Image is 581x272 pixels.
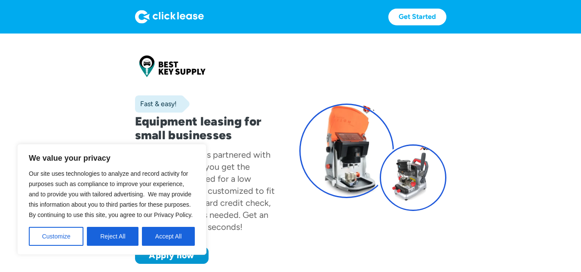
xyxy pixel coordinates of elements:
button: Customize [29,227,83,246]
a: Apply now [135,247,209,264]
span: Our site uses technologies to analyze and record activity for purposes such as compliance to impr... [29,170,193,218]
h1: Equipment leasing for small businesses [135,114,282,142]
button: Reject All [87,227,138,246]
p: We value your privacy [29,153,195,163]
button: Accept All [142,227,195,246]
div: We value your privacy [17,144,206,255]
div: Fast & easy! [135,100,177,108]
img: Logo [135,10,204,24]
a: Get Started [388,9,446,25]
